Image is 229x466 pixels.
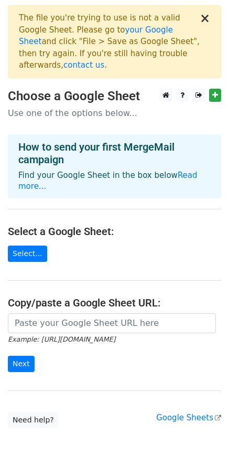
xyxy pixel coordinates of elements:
[8,356,35,372] input: Next
[8,225,221,238] h4: Select a Google Sheet:
[8,296,221,309] h4: Copy/paste a Google Sheet URL:
[18,170,211,192] p: Find your Google Sheet in the box below
[8,89,221,104] h3: Choose a Google Sheet
[18,141,211,166] h4: How to send your first MergeMail campaign
[177,416,229,466] iframe: Chat Widget
[8,412,59,428] a: Need help?
[8,246,47,262] a: Select...
[200,12,210,25] button: ×
[19,12,200,71] div: The file you're trying to use is not a valid Google Sheet. Please go to and click "File > Save as...
[8,313,216,333] input: Paste your Google Sheet URL here
[18,171,198,191] a: Read more...
[8,108,221,119] p: Use one of the options below...
[8,335,115,343] small: Example: [URL][DOMAIN_NAME]
[19,25,173,47] a: your Google Sheet
[156,413,221,422] a: Google Sheets
[63,60,104,70] a: contact us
